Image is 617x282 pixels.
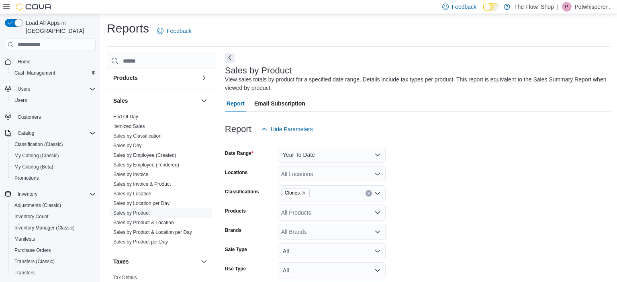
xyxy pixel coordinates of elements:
[11,95,96,105] span: Users
[113,123,145,130] span: Itemized Sales
[225,208,246,214] label: Products
[14,57,34,67] a: Home
[225,124,251,134] h3: Report
[14,175,39,181] span: Promotions
[11,140,66,149] a: Classification (Classic)
[11,223,78,233] a: Inventory Manager (Classic)
[113,258,129,266] h3: Taxes
[11,162,96,172] span: My Catalog (Beta)
[225,266,246,272] label: Use Type
[452,3,476,11] span: Feedback
[113,124,145,129] a: Itemized Sales
[14,152,59,159] span: My Catalog (Classic)
[14,84,96,94] span: Users
[113,74,198,82] button: Products
[11,68,96,78] span: Cash Management
[278,262,386,278] button: All
[14,128,37,138] button: Catalog
[8,172,99,184] button: Promotions
[11,173,96,183] span: Promotions
[113,97,198,105] button: Sales
[8,200,99,211] button: Adjustments (Classic)
[107,112,215,250] div: Sales
[18,130,34,136] span: Catalog
[14,70,55,76] span: Cash Management
[113,143,142,148] a: Sales by Day
[11,268,96,278] span: Transfers
[199,73,209,83] button: Products
[18,59,31,65] span: Home
[225,53,235,63] button: Next
[374,171,381,177] button: Open list of options
[113,152,176,158] span: Sales by Employee (Created)
[278,243,386,259] button: All
[14,270,35,276] span: Transfers
[113,201,170,206] a: Sales by Location per Day
[8,256,99,267] button: Transfers (Classic)
[113,220,174,225] a: Sales by Product & Location
[225,66,292,75] h3: Sales by Product
[14,128,96,138] span: Catalog
[11,162,57,172] a: My Catalog (Beta)
[8,95,99,106] button: Users
[113,172,148,177] a: Sales by Invoice
[14,189,41,199] button: Inventory
[11,268,38,278] a: Transfers
[8,267,99,278] button: Transfers
[113,200,170,207] span: Sales by Location per Day
[113,181,171,187] a: Sales by Invoice & Product
[8,139,99,150] button: Classification (Classic)
[11,201,96,210] span: Adjustments (Classic)
[14,202,61,209] span: Adjustments (Classic)
[113,191,151,197] a: Sales by Location
[374,209,381,216] button: Open list of options
[14,189,96,199] span: Inventory
[8,245,99,256] button: Purchase Orders
[14,97,27,103] span: Users
[278,147,386,163] button: Year To Date
[225,189,259,195] label: Classifications
[11,201,64,210] a: Adjustments (Classic)
[14,141,63,148] span: Classification (Classic)
[562,2,572,12] div: Potwhisperer .
[14,84,33,94] button: Users
[11,95,30,105] a: Users
[225,227,241,233] label: Brands
[11,223,96,233] span: Inventory Manager (Classic)
[2,189,99,200] button: Inventory
[374,229,381,235] button: Open list of options
[8,67,99,79] button: Cash Management
[271,125,313,133] span: Hide Parameters
[14,225,75,231] span: Inventory Manager (Classic)
[113,275,137,280] a: Tax Details
[11,257,58,266] a: Transfers (Classic)
[14,164,53,170] span: My Catalog (Beta)
[18,191,37,197] span: Inventory
[2,56,99,67] button: Home
[113,152,176,158] a: Sales by Employee (Created)
[258,121,316,137] button: Hide Parameters
[281,189,310,197] span: Clones
[199,257,209,266] button: Taxes
[14,112,96,122] span: Customers
[575,2,611,12] p: Potwhisperer .
[18,114,41,120] span: Customers
[113,239,168,245] span: Sales by Product per Day
[11,173,42,183] a: Promotions
[2,128,99,139] button: Catalog
[113,181,171,187] span: Sales by Invoice & Product
[483,3,500,11] input: Dark Mode
[11,234,38,244] a: Manifests
[113,229,192,235] span: Sales by Product & Location per Day
[199,96,209,105] button: Sales
[14,213,49,220] span: Inventory Count
[113,133,161,139] a: Sales by Classification
[8,211,99,222] button: Inventory Count
[8,150,99,161] button: My Catalog (Classic)
[11,140,96,149] span: Classification (Classic)
[8,233,99,245] button: Manifests
[225,246,247,253] label: Sale Type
